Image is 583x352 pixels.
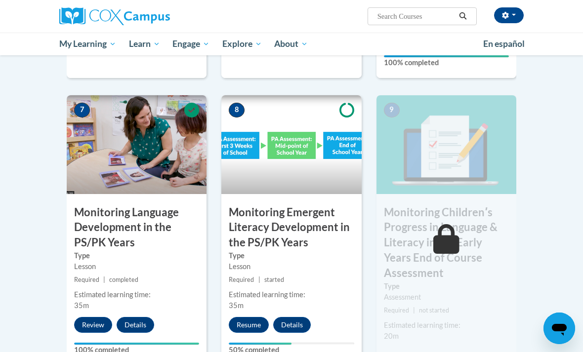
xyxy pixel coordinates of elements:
[229,103,245,117] span: 8
[543,313,575,344] iframe: Button to launch messaging window, conversation in progress
[494,7,524,23] button: Account Settings
[172,38,209,50] span: Engage
[74,317,112,333] button: Review
[384,281,509,292] label: Type
[74,301,89,310] span: 35m
[59,38,116,50] span: My Learning
[384,103,400,117] span: 9
[103,276,105,283] span: |
[384,332,399,340] span: 20m
[74,343,199,345] div: Your progress
[74,103,90,117] span: 7
[221,205,361,250] h3: Monitoring Emergent Literacy Development in the PS/PK Years
[67,205,207,250] h3: Monitoring Language Development in the PS/PK Years
[53,33,123,55] a: My Learning
[229,250,354,261] label: Type
[419,307,449,314] span: not started
[216,33,268,55] a: Explore
[74,276,99,283] span: Required
[413,307,415,314] span: |
[229,289,354,300] div: Estimated learning time:
[67,95,207,194] img: Course Image
[264,276,284,283] span: started
[376,95,516,194] img: Course Image
[52,33,531,55] div: Main menu
[74,261,199,272] div: Lesson
[258,276,260,283] span: |
[117,317,154,333] button: Details
[74,289,199,300] div: Estimated learning time:
[229,301,244,310] span: 35m
[376,205,516,281] h3: Monitoring Childrenʹs Progress in Language & Literacy in the Early Years End of Course Assessment
[229,261,354,272] div: Lesson
[74,250,199,261] label: Type
[229,343,291,345] div: Your progress
[229,276,254,283] span: Required
[477,34,531,54] a: En español
[222,38,262,50] span: Explore
[384,320,509,331] div: Estimated learning time:
[384,307,409,314] span: Required
[384,55,509,57] div: Your progress
[229,317,269,333] button: Resume
[274,38,308,50] span: About
[59,7,170,25] img: Cox Campus
[384,57,509,68] label: 100% completed
[59,7,204,25] a: Cox Campus
[123,33,167,55] a: Learn
[483,39,525,49] span: En español
[166,33,216,55] a: Engage
[221,95,361,194] img: Course Image
[376,10,456,22] input: Search Courses
[129,38,160,50] span: Learn
[268,33,315,55] a: About
[456,10,470,22] button: Search
[109,276,138,283] span: completed
[273,317,311,333] button: Details
[384,292,509,303] div: Assessment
